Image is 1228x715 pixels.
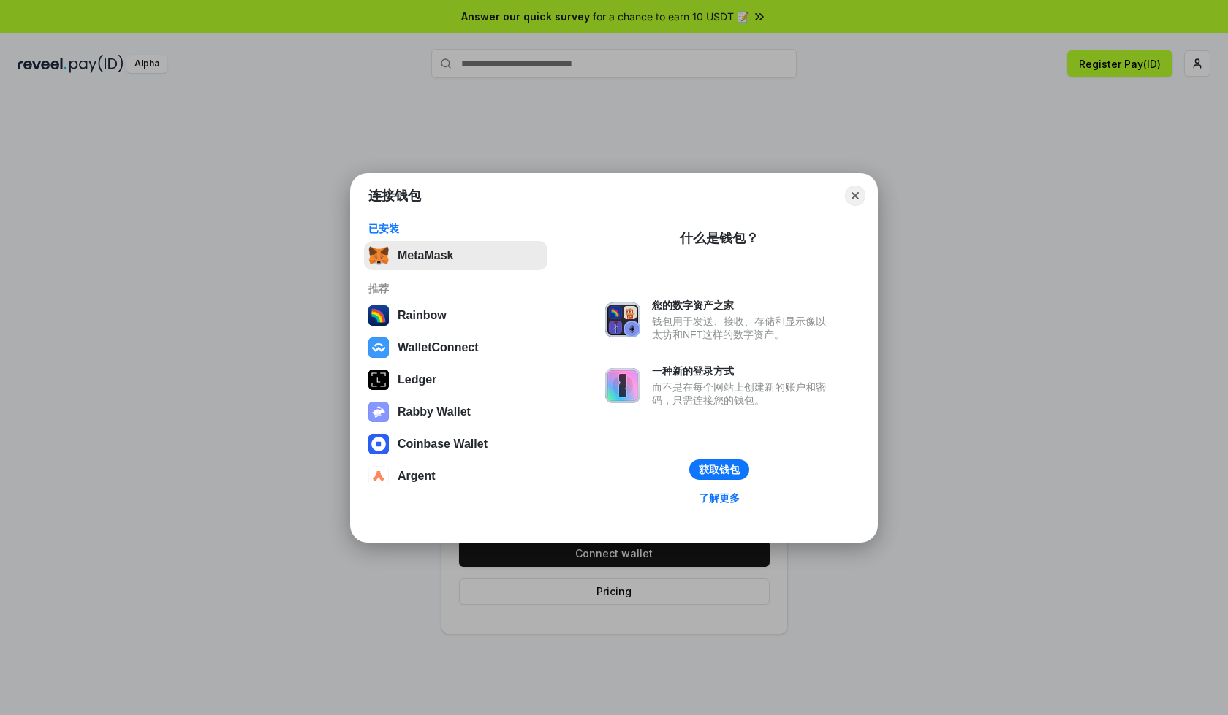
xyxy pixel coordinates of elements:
[398,373,436,386] div: Ledger
[368,434,389,454] img: svg+xml,%3Csvg%20width%3D%2228%22%20height%3D%2228%22%20viewBox%3D%220%200%2028%2028%22%20fill%3D...
[652,315,833,341] div: 钱包用于发送、接收、存储和显示像以太坊和NFT这样的数字资产。
[368,282,543,295] div: 推荐
[398,341,479,354] div: WalletConnect
[699,492,740,505] div: 了解更多
[652,364,833,378] div: 一种新的登录方式
[364,333,547,362] button: WalletConnect
[605,368,640,403] img: svg+xml,%3Csvg%20xmlns%3D%22http%3A%2F%2Fwww.w3.org%2F2000%2Fsvg%22%20fill%3D%22none%22%20viewBox...
[398,249,453,262] div: MetaMask
[364,397,547,427] button: Rabby Wallet
[364,365,547,394] button: Ledger
[699,463,740,476] div: 获取钱包
[368,466,389,486] img: svg+xml,%3Csvg%20width%3D%2228%22%20height%3D%2228%22%20viewBox%3D%220%200%2028%2028%22%20fill%3D...
[368,187,421,204] h1: 连接钱包
[398,405,471,418] div: Rabby Wallet
[364,301,547,330] button: Rainbow
[652,299,833,312] div: 您的数字资产之家
[368,402,389,422] img: svg+xml,%3Csvg%20xmlns%3D%22http%3A%2F%2Fwww.w3.org%2F2000%2Fsvg%22%20fill%3D%22none%22%20viewBox...
[364,462,547,491] button: Argent
[368,370,389,390] img: svg+xml,%3Csvg%20xmlns%3D%22http%3A%2F%2Fwww.w3.org%2F2000%2Fsvg%22%20width%3D%2228%22%20height%3...
[368,222,543,235] div: 已安装
[690,489,748,508] a: 了解更多
[398,437,488,451] div: Coinbase Wallet
[652,381,833,407] div: 而不是在每个网站上创建新的账户和密码，只需连接您的钱包。
[689,459,749,480] button: 获取钱包
[364,429,547,459] button: Coinbase Wallet
[368,305,389,326] img: svg+xml,%3Csvg%20width%3D%22120%22%20height%3D%22120%22%20viewBox%3D%220%200%20120%20120%22%20fil...
[680,229,759,247] div: 什么是钱包？
[605,302,640,337] img: svg+xml,%3Csvg%20xmlns%3D%22http%3A%2F%2Fwww.w3.org%2F2000%2Fsvg%22%20fill%3D%22none%22%20viewBox...
[368,245,389,266] img: svg+xml,%3Csvg%20fill%3D%22none%22%20height%3D%2233%22%20viewBox%3D%220%200%2035%2033%22%20width%...
[364,241,547,270] button: MetaMask
[398,309,447,322] div: Rainbow
[398,470,436,483] div: Argent
[845,186,865,206] button: Close
[368,337,389,358] img: svg+xml,%3Csvg%20width%3D%2228%22%20height%3D%2228%22%20viewBox%3D%220%200%2028%2028%22%20fill%3D...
